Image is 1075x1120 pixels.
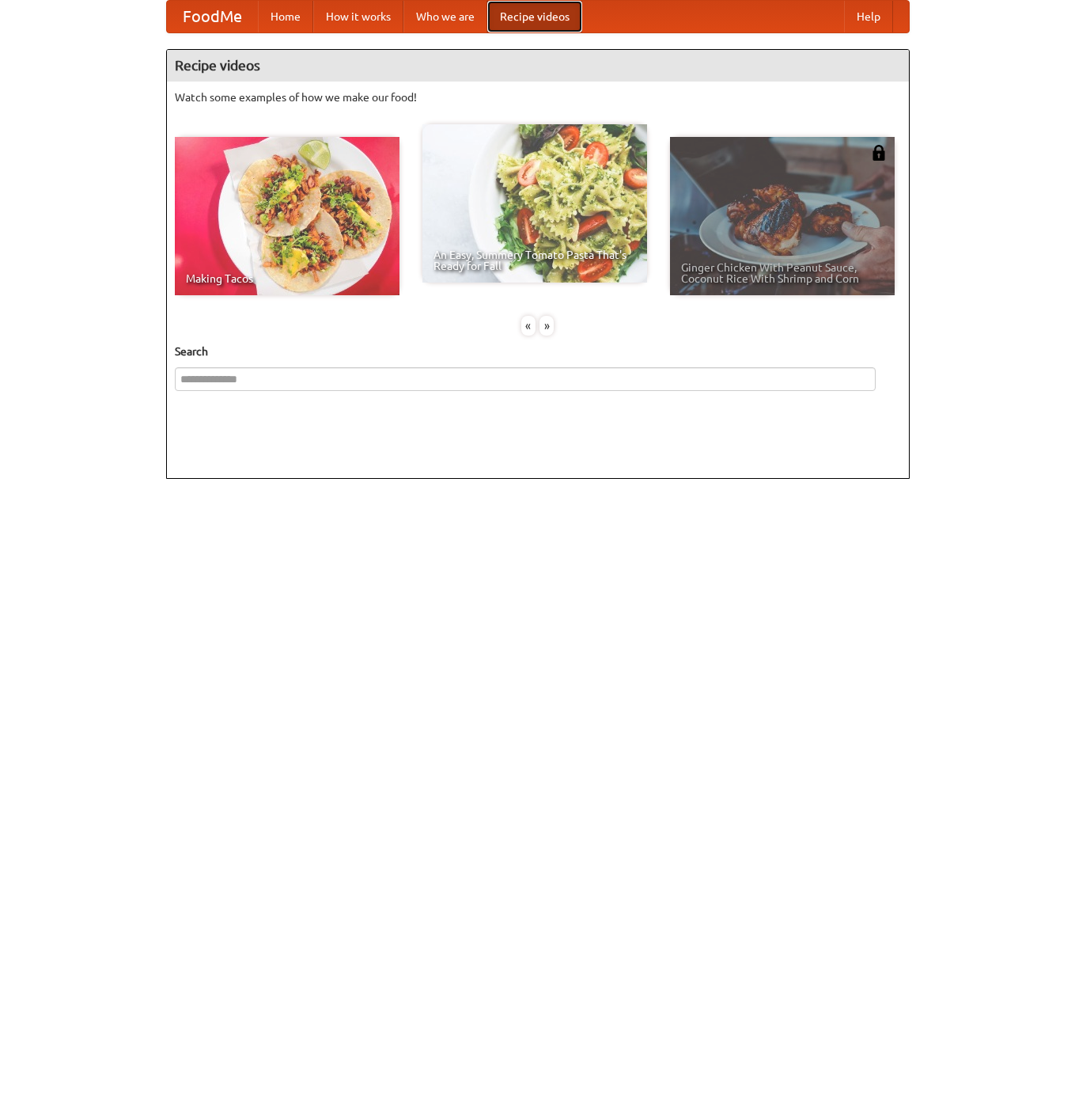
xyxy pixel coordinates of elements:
span: Making Tacos [186,273,388,284]
p: Watch some examples of how we make our food! [175,89,901,105]
a: Recipe videos [487,1,582,32]
a: Who we are [403,1,487,32]
a: How it works [313,1,403,32]
div: « [521,316,536,336]
a: An Easy, Summery Tomato Pasta That's Ready for Fall [422,124,647,283]
a: FoodMe [167,1,258,32]
h5: Search [175,344,901,359]
div: » [539,316,554,336]
a: Home [258,1,313,32]
a: Help [844,1,893,32]
span: An Easy, Summery Tomato Pasta That's Ready for Fall [433,249,636,271]
img: 483408.png [871,145,887,161]
h4: Recipe videos [167,50,909,82]
a: Making Tacos [175,137,399,295]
